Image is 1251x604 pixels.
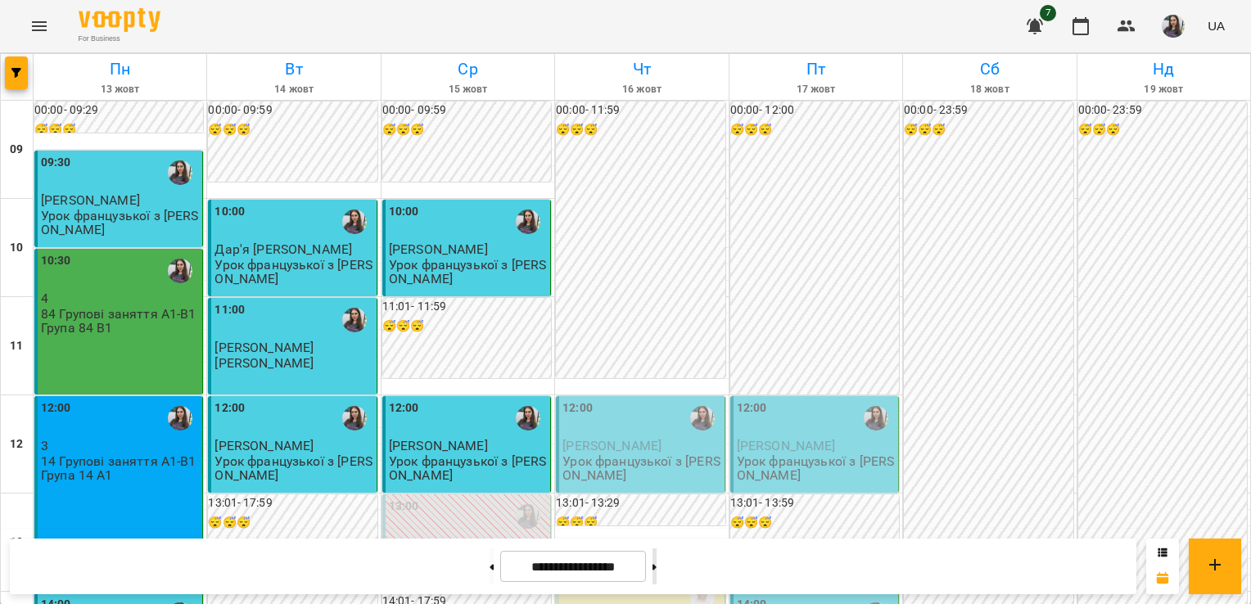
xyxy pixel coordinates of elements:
[904,121,1073,139] h6: 😴😴😴
[730,121,899,139] h6: 😴😴😴
[730,494,899,512] h6: 13:01 - 13:59
[906,56,1073,82] h6: Сб
[389,454,547,483] p: Урок французької з [PERSON_NAME]
[168,160,192,185] img: Юлія
[562,438,662,453] span: [PERSON_NAME]
[556,494,725,512] h6: 13:01 - 13:29
[558,82,725,97] h6: 16 жовт
[41,192,140,208] span: [PERSON_NAME]
[168,259,192,283] img: Юлія
[208,121,377,139] h6: 😴😴😴
[558,56,725,82] h6: Чт
[730,514,899,532] h6: 😴😴😴
[342,210,367,234] img: Юлія
[210,82,377,97] h6: 14 жовт
[34,121,203,139] h6: 😴😴😴
[1080,82,1248,97] h6: 19 жовт
[1080,56,1248,82] h6: Нд
[1078,121,1247,139] h6: 😴😴😴
[10,337,23,355] h6: 11
[382,101,551,119] h6: 00:00 - 09:59
[382,298,551,316] h6: 11:01 - 11:59
[389,258,547,286] p: Урок французької з [PERSON_NAME]
[10,141,23,159] h6: 09
[79,8,160,32] img: Voopty Logo
[36,56,204,82] h6: Пн
[690,406,715,430] img: Юлія
[168,406,192,430] img: Юлія
[41,291,199,305] p: 4
[41,252,71,270] label: 10:30
[10,239,23,257] h6: 10
[562,454,720,483] p: Урок французької з [PERSON_NAME]
[215,438,314,453] span: [PERSON_NAME]
[562,399,593,417] label: 12:00
[36,82,204,97] h6: 13 жовт
[737,454,895,483] p: Урок французької з [PERSON_NAME]
[864,406,888,430] img: Юлія
[20,7,59,46] button: Menu
[215,340,314,355] span: [PERSON_NAME]
[41,399,71,417] label: 12:00
[41,154,71,172] label: 09:30
[215,301,245,319] label: 11:00
[516,210,540,234] img: Юлія
[10,435,23,453] h6: 12
[516,504,540,529] img: Юлія
[1201,11,1231,41] button: UA
[215,454,373,483] p: Урок французької з [PERSON_NAME]
[215,399,245,417] label: 12:00
[342,406,367,430] img: Юлія
[389,241,488,257] span: [PERSON_NAME]
[210,56,377,82] h6: Вт
[208,494,377,512] h6: 13:01 - 17:59
[389,438,488,453] span: [PERSON_NAME]
[384,82,552,97] h6: 15 жовт
[215,203,245,221] label: 10:00
[342,308,367,332] img: Юлія
[556,121,725,139] h6: 😴😴😴
[215,258,373,286] p: Урок французької з [PERSON_NAME]
[382,121,551,139] h6: 😴😴😴
[389,203,419,221] label: 10:00
[732,56,900,82] h6: Пт
[215,241,352,257] span: Дар'я [PERSON_NAME]
[389,498,419,516] label: 13:00
[1162,15,1185,38] img: ca1374486191da6fb8238bd749558ac4.jpeg
[41,307,199,336] p: 84 Групові заняття А1-В1 Група 84 В1
[41,209,199,237] p: Урок французької з [PERSON_NAME]
[389,399,419,417] label: 12:00
[41,439,199,453] p: 3
[1040,5,1056,21] span: 7
[732,82,900,97] h6: 17 жовт
[79,34,160,44] span: For Business
[556,514,725,532] h6: 😴😴😴
[382,318,551,336] h6: 😴😴😴
[1208,17,1225,34] span: UA
[215,356,314,370] p: [PERSON_NAME]
[737,438,836,453] span: [PERSON_NAME]
[208,101,377,119] h6: 00:00 - 09:59
[384,56,552,82] h6: Ср
[41,454,199,483] p: 14 Групові заняття А1-В1 Група 14 А1
[737,399,767,417] label: 12:00
[34,101,203,119] h6: 00:00 - 09:29
[556,101,725,119] h6: 00:00 - 11:59
[516,406,540,430] img: Юлія
[208,514,377,532] h6: 😴😴😴
[904,101,1073,119] h6: 00:00 - 23:59
[730,101,899,119] h6: 00:00 - 12:00
[906,82,1073,97] h6: 18 жовт
[1078,101,1247,119] h6: 00:00 - 23:59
